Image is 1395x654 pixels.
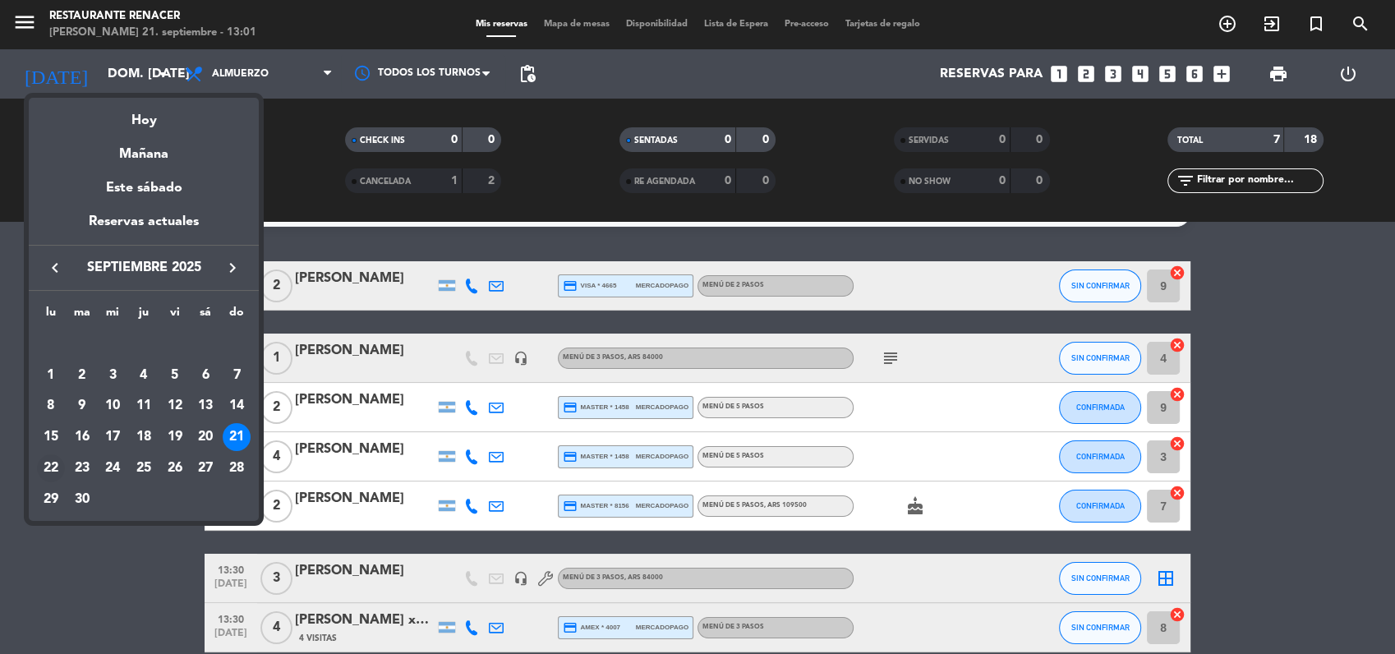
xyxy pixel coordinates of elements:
[37,423,65,451] div: 15
[97,453,128,484] td: 24 de septiembre de 2025
[223,423,251,451] div: 21
[223,362,251,389] div: 7
[221,453,252,484] td: 28 de septiembre de 2025
[29,131,259,165] div: Mañana
[37,362,65,389] div: 1
[29,211,259,245] div: Reservas actuales
[35,421,67,453] td: 15 de septiembre de 2025
[29,165,259,211] div: Este sábado
[128,421,159,453] td: 18 de septiembre de 2025
[191,423,219,451] div: 20
[159,360,191,391] td: 5 de septiembre de 2025
[35,453,67,484] td: 22 de septiembre de 2025
[223,454,251,482] div: 28
[40,257,70,279] button: keyboard_arrow_left
[68,362,96,389] div: 2
[97,421,128,453] td: 17 de septiembre de 2025
[67,453,98,484] td: 23 de septiembre de 2025
[130,362,158,389] div: 4
[159,391,191,422] td: 12 de septiembre de 2025
[70,257,218,279] span: septiembre 2025
[128,360,159,391] td: 4 de septiembre de 2025
[29,98,259,131] div: Hoy
[221,303,252,329] th: domingo
[161,393,189,421] div: 12
[159,303,191,329] th: viernes
[191,454,219,482] div: 27
[159,453,191,484] td: 26 de septiembre de 2025
[67,303,98,329] th: martes
[67,391,98,422] td: 9 de septiembre de 2025
[35,484,67,515] td: 29 de septiembre de 2025
[35,360,67,391] td: 1 de septiembre de 2025
[191,303,222,329] th: sábado
[221,421,252,453] td: 21 de septiembre de 2025
[128,453,159,484] td: 25 de septiembre de 2025
[68,454,96,482] div: 23
[191,421,222,453] td: 20 de septiembre de 2025
[35,303,67,329] th: lunes
[99,362,127,389] div: 3
[191,453,222,484] td: 27 de septiembre de 2025
[99,454,127,482] div: 24
[221,391,252,422] td: 14 de septiembre de 2025
[35,329,252,360] td: SEP.
[130,423,158,451] div: 18
[128,391,159,422] td: 11 de septiembre de 2025
[161,423,189,451] div: 19
[161,362,189,389] div: 5
[68,423,96,451] div: 16
[68,486,96,514] div: 30
[97,303,128,329] th: miércoles
[128,303,159,329] th: jueves
[45,258,65,278] i: keyboard_arrow_left
[130,454,158,482] div: 25
[37,393,65,421] div: 8
[218,257,247,279] button: keyboard_arrow_right
[67,484,98,515] td: 30 de septiembre de 2025
[99,393,127,421] div: 10
[67,360,98,391] td: 2 de septiembre de 2025
[191,391,222,422] td: 13 de septiembre de 2025
[159,421,191,453] td: 19 de septiembre de 2025
[35,391,67,422] td: 8 de septiembre de 2025
[130,393,158,421] div: 11
[223,258,242,278] i: keyboard_arrow_right
[68,393,96,421] div: 9
[161,454,189,482] div: 26
[223,393,251,421] div: 14
[97,391,128,422] td: 10 de septiembre de 2025
[67,421,98,453] td: 16 de septiembre de 2025
[191,360,222,391] td: 6 de septiembre de 2025
[221,360,252,391] td: 7 de septiembre de 2025
[97,360,128,391] td: 3 de septiembre de 2025
[37,454,65,482] div: 22
[37,486,65,514] div: 29
[191,362,219,389] div: 6
[99,423,127,451] div: 17
[191,393,219,421] div: 13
